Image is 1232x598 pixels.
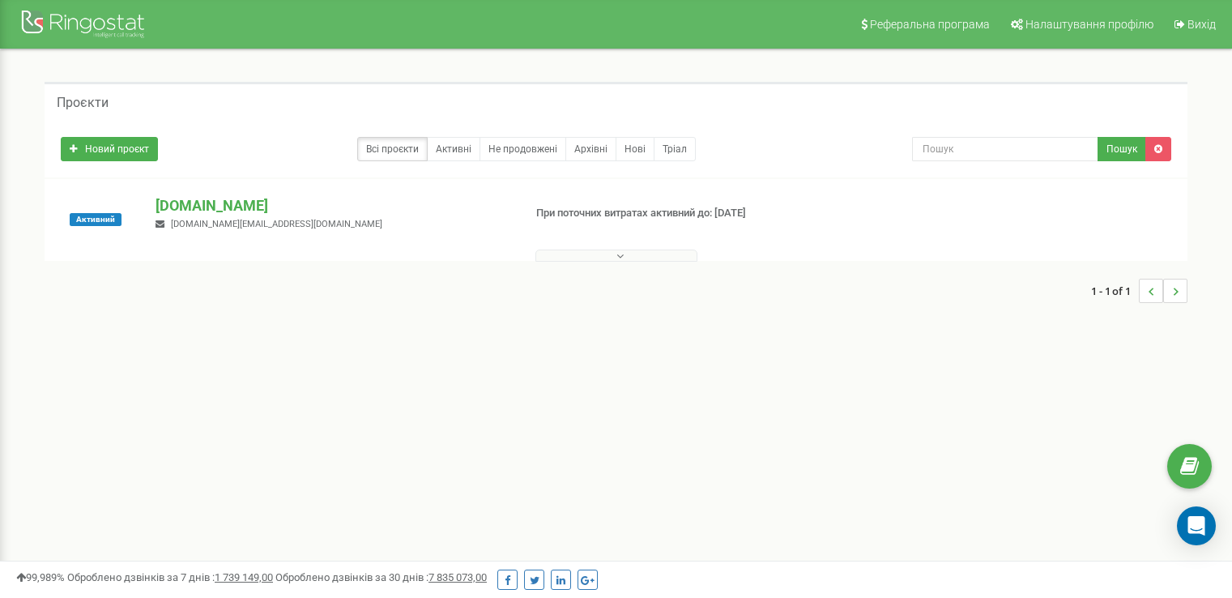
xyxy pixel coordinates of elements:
u: 1 739 149,00 [215,571,273,583]
span: Оброблено дзвінків за 7 днів : [67,571,273,583]
input: Пошук [912,137,1098,161]
nav: ... [1091,263,1187,319]
a: Всі проєкти [357,137,428,161]
div: Open Intercom Messenger [1177,506,1216,545]
span: 99,989% [16,571,65,583]
a: Активні [427,137,480,161]
u: 7 835 073,00 [428,571,487,583]
span: Налаштування профілю [1025,18,1153,31]
a: Архівні [565,137,616,161]
h5: Проєкти [57,96,109,110]
p: [DOMAIN_NAME] [156,195,509,216]
span: Оброблено дзвінків за 30 днів : [275,571,487,583]
p: При поточних витратах активний до: [DATE] [536,206,795,221]
span: Вихід [1187,18,1216,31]
a: Новий проєкт [61,137,158,161]
button: Пошук [1098,137,1146,161]
a: Тріал [654,137,696,161]
span: [DOMAIN_NAME][EMAIL_ADDRESS][DOMAIN_NAME] [171,219,382,229]
span: Реферальна програма [870,18,990,31]
a: Нові [616,137,654,161]
span: Активний [70,213,121,226]
a: Не продовжені [480,137,566,161]
span: 1 - 1 of 1 [1091,279,1139,303]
